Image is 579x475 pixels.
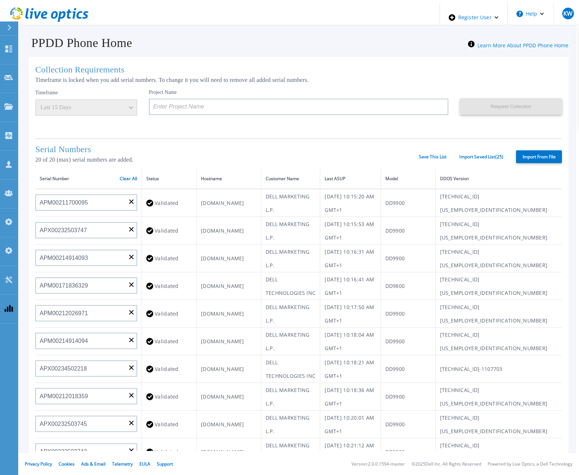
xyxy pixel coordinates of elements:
[261,272,320,300] td: DELL TECHNOLOGIES INC
[261,411,320,438] td: DELL MARKETING L.P.
[320,438,381,466] td: [DATE] 10:21:12 AM GMT+1
[149,99,448,115] input: Enter Project Name
[261,328,320,355] td: DELL MARKETING L.P.
[435,438,562,466] td: [TECHNICAL_ID][US_EMPLOYER_IDENTIFICATION_NUMBER]
[440,3,507,32] div: Register User
[35,388,137,404] input: Enter Serial Number
[508,3,553,25] button: Help
[563,11,572,16] span: KW
[261,169,320,189] th: Customer Name
[435,300,562,328] td: [TECHNICAL_ID][US_EMPLOYER_IDENTIFICATION_NUMBER]
[261,355,320,383] td: DELL TECHNOLOGIES INC
[261,189,320,217] td: DELL MARKETING L.P.
[146,196,192,210] div: Validated
[146,335,192,348] div: Validated
[320,355,381,383] td: [DATE] 10:18:21 AM GMT+1
[261,245,320,272] td: DELL MARKETING L.P.
[25,461,52,467] a: Privacy Policy
[197,189,261,217] td: [DOMAIN_NAME]
[197,272,261,300] td: [DOMAIN_NAME]
[197,355,261,383] td: [DOMAIN_NAME]
[435,272,562,300] td: [TECHNICAL_ID][US_EMPLOYER_IDENTIFICATION_NUMBER]
[120,176,137,181] a: Clear All
[35,443,137,460] input: Enter Serial Number
[35,305,137,321] input: Enter Serial Number
[488,462,572,467] li: Powered by Live Optics, a Dell Technology
[381,169,435,189] th: Model
[261,383,320,411] td: DELL MARKETING L.P.
[459,154,503,159] a: Import Saved List ( 25 )
[261,217,320,245] td: DELL MARKETING L.P.
[35,77,562,83] p: Timeframe is locked when you add serial numbers. To change it you will need to remove all added s...
[320,272,381,300] td: [DATE] 10:16:41 AM GMT+1
[381,300,435,328] td: DD9900
[435,328,562,355] td: [TECHNICAL_ID][US_EMPLOYER_IDENTIFICATION_NUMBER]
[146,252,192,265] div: Validated
[435,169,562,189] th: DDOS Version
[381,245,435,272] td: DD9900
[381,411,435,438] td: DD9900
[35,416,137,432] input: Enter Serial Number
[412,462,481,467] li: © 2025 Dell Inc. All Rights Reserved
[197,169,261,189] th: Hostname
[516,150,562,163] label: Import From File
[146,224,192,237] div: Validated
[146,307,192,320] div: Validated
[146,417,192,431] div: Validated
[35,250,137,266] input: Enter Serial Number
[435,217,562,245] td: [TECHNICAL_ID][US_EMPLOYER_IDENTIFICATION_NUMBER]
[460,98,562,115] button: Request Collection
[320,328,381,355] td: [DATE] 10:18:04 AM GMT+1
[197,245,261,272] td: [DOMAIN_NAME]
[381,217,435,245] td: DD9900
[435,411,562,438] td: [TECHNICAL_ID][US_EMPLOYER_IDENTIFICATION_NUMBER]
[35,360,137,377] input: Enter Serial Number
[320,189,381,217] td: [DATE] 10:15:20 AM GMT+1
[146,279,192,293] div: Validated
[149,90,177,95] label: Project Name
[261,438,320,466] td: DELL MARKETING L.P.
[35,194,137,211] input: Enter Serial Number
[320,411,381,438] td: [DATE] 10:20:01 AM GMT+1
[157,461,173,467] a: Support
[35,157,419,163] p: 20 of 20 (max) serial numbers are added.
[435,355,562,383] td: [TECHNICAL_ID]-1107703
[139,461,150,467] a: EULA
[435,383,562,411] td: [TECHNICAL_ID][US_EMPLOYER_IDENTIFICATION_NUMBER]
[197,300,261,328] td: [DOMAIN_NAME]
[381,383,435,411] td: DD9900
[381,355,435,383] td: DD9900
[35,90,58,96] label: Timeframe
[35,65,562,75] h1: Collection Requirements
[40,175,137,183] div: Serial Number
[146,445,192,459] div: Validated
[197,217,261,245] td: [DOMAIN_NAME]
[381,272,435,300] td: DD9800
[352,462,405,467] li: Version: 2.0.0.1594-master
[419,154,447,159] a: Save This List
[197,383,261,411] td: [DOMAIN_NAME]
[35,145,419,154] h1: Serial Numbers
[477,42,568,49] a: Learn More About PPDD Phone Home
[320,217,381,245] td: [DATE] 10:15:53 AM GMT+1
[320,245,381,272] td: [DATE] 10:16:31 AM GMT+1
[320,169,381,189] th: Last ASUP
[197,438,261,466] td: [DOMAIN_NAME]
[146,362,192,376] div: Validated
[35,277,137,294] input: Enter Serial Number
[320,383,381,411] td: [DATE] 10:18:36 AM GMT+1
[381,438,435,466] td: DD9900
[142,169,197,189] th: Status
[261,300,320,328] td: DELL MARKETING L.P.
[435,245,562,272] td: [TECHNICAL_ID][US_EMPLOYER_IDENTIFICATION_NUMBER]
[381,328,435,355] td: DD9900
[435,189,562,217] td: [TECHNICAL_ID][US_EMPLOYER_IDENTIFICATION_NUMBER]
[320,300,381,328] td: [DATE] 10:17:50 AM GMT+1
[146,390,192,403] div: Validated
[35,333,137,349] input: Enter Serial Number
[35,222,137,238] input: Enter Serial Number
[381,189,435,217] td: DD9900
[197,411,261,438] td: [DOMAIN_NAME]
[197,328,261,355] td: [DOMAIN_NAME]
[59,461,75,467] a: Cookies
